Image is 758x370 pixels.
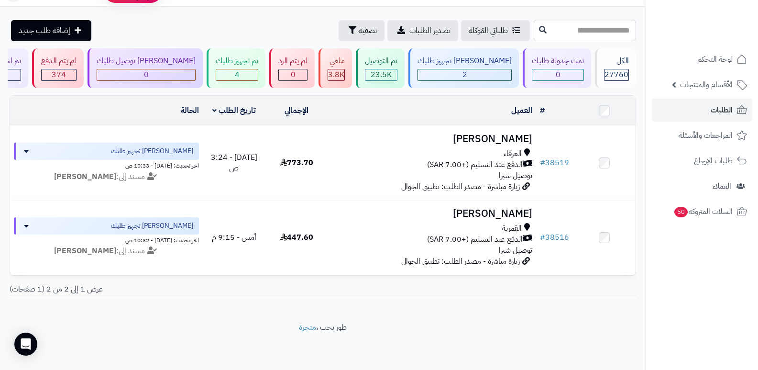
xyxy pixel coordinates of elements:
[652,149,752,172] a: طلبات الإرجاع
[299,322,316,333] a: متجرة
[502,223,522,234] span: القمرية
[14,160,199,170] div: اخر تحديث: [DATE] - 10:33 ص
[713,179,731,193] span: العملاء
[86,48,205,88] a: [PERSON_NAME] توصيل طلبك 0
[19,25,70,36] span: إضافة طلب جديد
[14,333,37,356] div: Open Intercom Messenger
[267,48,317,88] a: لم يتم الرد 0
[54,171,116,182] strong: [PERSON_NAME]
[279,69,307,80] div: 0
[212,105,256,116] a: تاريخ الطلب
[417,56,512,67] div: [PERSON_NAME] تجهيز طلبك
[679,129,733,142] span: المراجعات والأسئلة
[317,48,354,88] a: ملغي 3.8K
[540,232,569,243] a: #38516
[41,56,77,67] div: لم يتم الدفع
[291,69,296,80] span: 0
[111,221,193,231] span: [PERSON_NAME] تجهيز طلبك
[532,56,584,67] div: تمت جدولة طلبك
[332,134,533,145] h3: [PERSON_NAME]
[693,7,749,27] img: logo-2.png
[556,69,560,80] span: 0
[540,157,569,168] a: #38519
[511,105,532,116] a: العميل
[354,48,406,88] a: تم التوصيل 23.5K
[427,234,523,245] span: الدفع عند التسليم (+7.00 SAR)
[280,157,313,168] span: 773.70
[332,208,533,219] h3: [PERSON_NAME]
[604,56,629,67] div: الكل
[216,56,258,67] div: تم تجهيز طلبك
[30,48,86,88] a: لم يتم الدفع 374
[365,56,397,67] div: تم التوصيل
[697,53,733,66] span: لوحة التحكم
[181,105,199,116] a: الحالة
[54,245,116,257] strong: [PERSON_NAME]
[604,69,628,80] span: 27760
[285,105,308,116] a: الإجمالي
[711,103,733,117] span: الطلبات
[359,25,377,36] span: تصفية
[401,181,520,192] span: زيارة مباشرة - مصدر الطلب: تطبيق الجوال
[328,69,344,80] div: 3842
[499,170,532,181] span: توصيل شبرا
[462,69,467,80] span: 2
[409,25,450,36] span: تصدير الطلبات
[532,69,583,80] div: 0
[205,48,267,88] a: تم تجهيز طلبك 4
[97,56,196,67] div: [PERSON_NAME] توصيل طلبك
[652,175,752,198] a: العملاء
[461,20,530,41] a: طلباتي المُوكلة
[521,48,593,88] a: تمت جدولة طلبك 0
[540,157,545,168] span: #
[406,48,521,88] a: [PERSON_NAME] تجهيز طلبك 2
[418,69,511,80] div: 2
[427,159,523,170] span: الدفع عند التسليم (+7.00 SAR)
[111,146,193,156] span: [PERSON_NAME] تجهيز طلبك
[97,69,195,80] div: 0
[652,99,752,122] a: الطلبات
[387,20,458,41] a: تصدير الطلبات
[499,245,532,256] span: توصيل شبرا
[278,56,308,67] div: لم يتم الرد
[144,69,149,80] span: 0
[674,206,689,218] span: 50
[7,246,206,257] div: مسند إلى:
[652,48,752,71] a: لوحة التحكم
[339,20,384,41] button: تصفية
[328,56,345,67] div: ملغي
[694,154,733,168] span: طلبات الإرجاع
[365,69,397,80] div: 23538
[469,25,508,36] span: طلباتي المُوكلة
[504,148,522,159] span: العرفاء
[11,20,91,41] a: إضافة طلب جديد
[593,48,638,88] a: الكل27760
[216,69,258,80] div: 4
[235,69,240,80] span: 4
[211,152,257,174] span: [DATE] - 3:24 ص
[652,200,752,223] a: السلات المتروكة50
[7,171,206,182] div: مسند إلى:
[680,78,733,91] span: الأقسام والمنتجات
[280,232,313,243] span: 447.60
[540,232,545,243] span: #
[673,205,733,218] span: السلات المتروكة
[540,105,545,116] a: #
[328,69,344,80] span: 3.8K
[401,256,520,267] span: زيارة مباشرة - مصدر الطلب: تطبيق الجوال
[2,284,323,295] div: عرض 1 إلى 2 من 2 (1 صفحات)
[14,235,199,245] div: اخر تحديث: [DATE] - 10:32 ص
[212,232,256,243] span: أمس - 9:15 م
[652,124,752,147] a: المراجعات والأسئلة
[371,69,392,80] span: 23.5K
[52,69,66,80] span: 374
[42,69,76,80] div: 374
